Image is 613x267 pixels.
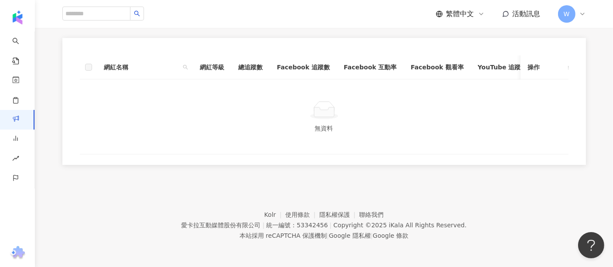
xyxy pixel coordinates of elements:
[521,55,568,79] th: 操作
[513,10,541,18] span: 活動訊息
[371,232,373,239] span: |
[329,232,371,239] a: Google 隱私權
[266,222,328,229] div: 統一編號：53342456
[12,150,19,169] span: rise
[232,55,270,79] th: 總追蹤數
[134,10,140,17] span: search
[285,211,319,218] a: 使用條款
[12,31,30,65] a: search
[10,10,24,24] img: logo icon
[578,232,604,258] iframe: Help Scout Beacon - Open
[319,211,360,218] a: 隱私權保護
[262,222,264,229] span: |
[240,230,408,241] span: 本站採用 reCAPTCHA 保護機制
[404,55,470,79] th: Facebook 觀看率
[183,65,188,70] span: search
[181,222,260,229] div: 愛卡拉互動媒體股份有限公司
[471,55,534,79] th: YouTube 追蹤數
[329,222,332,229] span: |
[327,232,329,239] span: |
[337,55,404,79] th: Facebook 互動率
[564,9,570,19] span: W
[389,222,404,229] a: iKala
[193,55,232,79] th: 網紅等級
[181,61,190,74] span: search
[373,232,408,239] a: Google 條款
[446,9,474,19] span: 繁體中文
[9,246,26,260] img: chrome extension
[104,62,179,72] span: 網紅名稱
[264,211,285,218] a: Kolr
[333,222,466,229] div: Copyright © 2025 All Rights Reserved.
[90,123,558,133] div: 無資料
[359,211,384,218] a: 聯絡我們
[270,55,337,79] th: Facebook 追蹤數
